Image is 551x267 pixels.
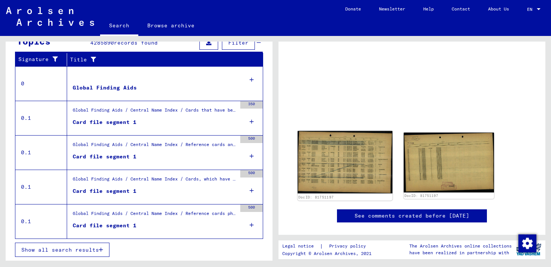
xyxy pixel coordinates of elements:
[527,7,535,12] span: EN
[15,243,109,257] button: Show all search results
[73,141,237,152] div: Global Finding Aids / Central Name Index / Reference cards and originals, which have been discove...
[355,212,469,220] a: See comments created before [DATE]
[6,7,94,26] img: Arolsen_neg.svg
[114,39,158,46] span: records found
[404,194,438,198] a: DocID: 81751197
[240,170,263,178] div: 500
[100,16,138,36] a: Search
[73,118,136,126] div: Card file segment 1
[73,107,237,117] div: Global Finding Aids / Central Name Index / Cards that have been scanned during first sequential m...
[240,204,263,212] div: 500
[282,242,375,250] div: |
[73,222,136,230] div: Card file segment 1
[282,250,375,257] p: Copyright © Arolsen Archives, 2021
[409,249,512,256] p: have been realized in partnership with
[404,133,494,192] img: 002.jpg
[138,16,204,34] a: Browse archive
[240,136,263,143] div: 500
[15,135,67,170] td: 0.1
[15,66,67,101] td: 0
[228,39,249,46] span: Filter
[15,101,67,135] td: 0.1
[298,131,392,193] img: 001.jpg
[323,242,375,250] a: Privacy policy
[18,54,69,66] div: Signature
[515,240,543,259] img: yv_logo.png
[90,39,114,46] span: 4285890
[73,187,136,195] div: Card file segment 1
[70,54,256,66] div: Title
[18,55,61,63] div: Signature
[222,36,255,50] button: Filter
[21,246,99,253] span: Show all search results
[409,243,512,249] p: The Arolsen Archives online collections
[73,210,237,221] div: Global Finding Aids / Central Name Index / Reference cards phonetically ordered, which could not ...
[73,176,237,186] div: Global Finding Aids / Central Name Index / Cards, which have been separated just before or during...
[73,84,137,92] div: Global Finding Aids
[15,170,67,204] td: 0.1
[298,195,334,199] a: DocID: 81751197
[15,204,67,239] td: 0.1
[73,153,136,161] div: Card file segment 1
[518,234,536,252] img: Change consent
[70,56,248,64] div: Title
[282,242,320,250] a: Legal notice
[240,101,263,109] div: 350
